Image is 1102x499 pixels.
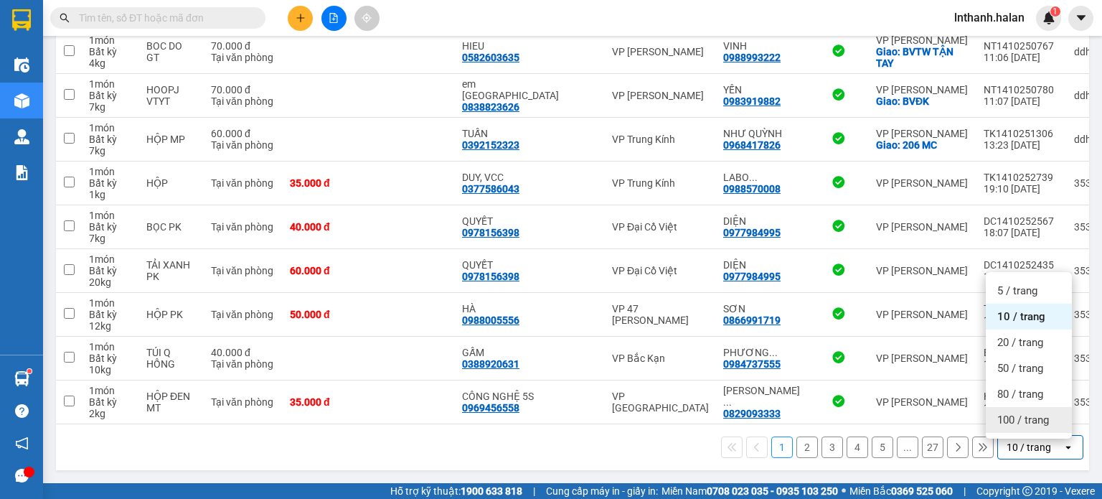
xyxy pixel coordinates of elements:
div: 19:10 [DATE] [984,183,1060,195]
div: 4 kg [89,57,132,69]
div: 0377586043 [462,183,519,195]
button: 5 [872,437,893,458]
span: | [533,483,535,499]
div: Tại văn phòng [211,396,275,408]
div: 0829093333 [723,408,781,419]
div: CÔNG NGHỆ 5S [462,391,559,402]
div: 60.000 đ [290,265,362,276]
div: VP [PERSON_NAME] [876,221,969,233]
div: BK1410252491 [984,347,1060,358]
div: TUẤN [462,128,559,139]
div: 35.000 đ [290,396,362,408]
div: 1 món [89,385,132,396]
div: VP Bắc Kạn [612,353,709,364]
div: 7 kg [89,145,132,157]
span: Miền Bắc [849,483,953,499]
span: search [60,13,70,23]
div: 1 món [89,166,132,177]
div: 12 kg [89,320,132,332]
div: 10 kg [89,364,132,376]
div: 11:07 [DATE] [984,95,1060,107]
span: Hỗ trợ kỹ thuật: [390,483,522,499]
div: Bất kỳ [89,90,132,101]
div: 0388920631 [462,358,519,370]
div: 14:19 [DATE] [984,314,1060,326]
div: 2 kg [89,408,132,419]
ul: Menu [986,272,1072,439]
div: TK1410252739 [984,172,1060,183]
div: Bất kỳ [89,265,132,276]
div: 0969456558 [462,402,519,414]
div: 40.000 đ [211,347,275,358]
div: 10 / trang [1007,440,1051,454]
div: Bất kỳ [89,309,132,320]
button: 2 [796,437,818,458]
span: ⚪️ [842,488,846,494]
div: SƠN [723,303,800,314]
button: file-add [321,6,347,31]
div: GẤM [462,347,559,358]
div: BỌC PK [146,221,197,233]
div: HOOPJ VTYT [146,84,197,107]
div: TẢI XANH PK [146,259,197,282]
div: DC1410252567 [984,215,1060,227]
div: VP Trung Kính [612,177,709,189]
div: Bất kỳ [89,46,132,57]
div: VP [PERSON_NAME] [876,177,969,189]
span: ... [723,396,732,408]
img: warehouse-icon [14,371,29,386]
div: 11:06 [DATE] [984,52,1060,63]
span: question-circle [15,404,29,418]
div: 1 món [89,34,132,46]
sup: 1 [27,369,32,373]
div: Bất kỳ [89,134,132,145]
img: icon-new-feature [1042,11,1055,24]
div: 17:52 [DATE] [984,358,1060,370]
div: 60.000 đ [211,128,275,139]
div: em hà [462,78,559,101]
div: 7 kg [89,233,132,244]
div: 0988570008 [723,183,781,195]
div: 18:00 [DATE] [984,402,1060,414]
div: VP Đại Cồ Việt [612,265,709,276]
div: 20 kg [89,276,132,288]
div: 70.000 đ [211,84,275,95]
div: 1 món [89,297,132,309]
div: SƠN HOÀNG STORE [723,385,800,408]
div: VP [PERSON_NAME] [876,84,969,95]
div: Tại văn phòng [211,265,275,276]
div: Bất kỳ [89,353,132,364]
div: Giao: 206 MC [876,139,969,151]
div: 1 món [89,122,132,134]
div: 0582603635 [462,52,519,63]
div: HÀ [462,303,559,314]
div: VP [PERSON_NAME] [612,90,709,101]
span: 10 / trang [997,309,1045,324]
span: 80 / trang [997,387,1043,401]
div: VP Đại Cồ Việt [612,221,709,233]
div: Tại văn phòng [211,309,275,320]
div: VP [PERSON_NAME] [876,128,969,139]
div: 0392152323 [462,139,519,151]
div: VP 47 [PERSON_NAME] [612,303,709,326]
div: Bất kỳ [89,177,132,189]
div: TKC1410251485 [984,303,1060,314]
div: 0978156398 [462,227,519,238]
span: aim [362,13,372,23]
div: Tại văn phòng [211,358,275,370]
span: ... [749,172,758,183]
div: 18:07 [DATE] [984,227,1060,238]
div: DIỆN [723,215,800,227]
div: 0983919882 [723,95,781,107]
div: VP [PERSON_NAME] [876,34,969,46]
strong: 0369 525 060 [891,485,953,497]
img: warehouse-icon [14,57,29,73]
span: file-add [329,13,339,23]
div: 17:39 [DATE] [984,271,1060,282]
div: 40.000 đ [290,221,362,233]
div: 0968417826 [723,139,781,151]
div: DC1410252435 [984,259,1060,271]
button: caret-down [1068,6,1093,31]
div: VP [PERSON_NAME] [876,353,969,364]
button: 1 [771,437,793,458]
